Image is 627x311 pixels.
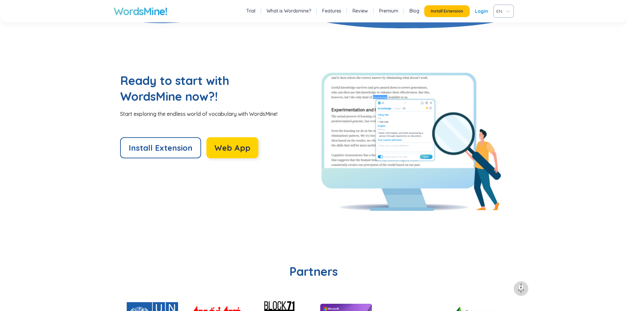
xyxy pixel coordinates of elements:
[322,73,501,211] img: Explore WordsMine!
[120,73,262,104] h2: Ready to start with WordsMine now?!
[516,283,526,294] img: to top
[214,143,250,153] span: Web App
[322,8,341,14] a: Features
[409,8,419,14] a: Blog
[496,6,508,16] span: VIE
[120,110,314,117] div: Start exploring the endless world of vocabulary with WordsMine!
[379,8,398,14] a: Premium
[267,8,311,14] a: What is Wordsmine?
[246,8,255,14] a: Trial
[120,137,201,158] button: Install Extension
[353,8,368,14] a: Review
[424,5,470,17] button: Install Extension
[431,9,463,14] span: Install Extension
[114,264,514,279] h2: Partners
[475,5,488,17] a: Login
[206,137,258,158] button: Web App
[114,5,167,18] a: WordsMine!
[129,143,193,153] span: Install Extension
